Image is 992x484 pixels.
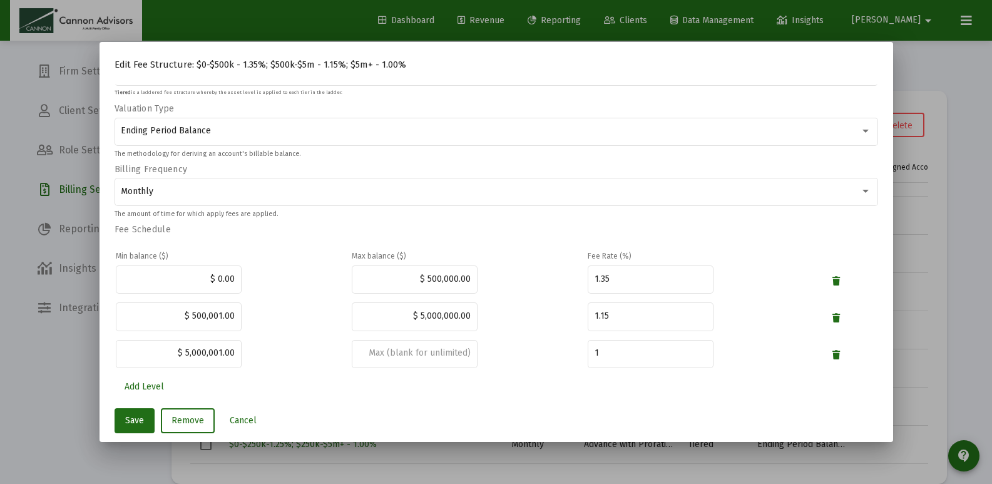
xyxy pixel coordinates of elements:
button: Save [115,408,155,433]
label: Fee Schedule [115,224,171,235]
input: Max (blank for unlimited) [358,274,471,284]
button: Remove [161,408,215,433]
input: Min (required) [122,311,235,321]
span: Ending Period Balance [121,125,211,136]
input: Rate (percentage) [595,311,707,321]
mat-hint: The methodology for deriving an account's billable balance. [115,150,300,158]
mat-hint: The amount of time for which apply fees are applied. [115,210,278,218]
span: Cancel [230,415,257,426]
input: Rate (percentage) [595,274,707,284]
label: Billing Frequency [115,164,188,175]
h4: Edit Fee Structure: $0-$500k - 1.35%; $500k-$5m - 1.15%; $5m+ - 1.00% [115,57,878,72]
span: Remove [171,415,204,426]
span: Monthly [121,186,153,197]
th: Max balance ($) [352,250,586,262]
th: Fee Rate (%) [588,250,822,262]
span: Add Level [125,381,164,392]
input: Min (required) [122,274,235,284]
span: Save [125,415,144,426]
button: Cancel [220,408,267,433]
p: is a laddered fee structure whereby the asset level is applied to each tier in the ladder. [115,90,342,96]
input: Max (blank for unlimited) [358,348,471,358]
button: Add Level [115,374,174,399]
input: Min (required) [122,348,235,358]
input: Rate (percentage) [595,348,707,358]
th: Min balance ($) [116,250,350,262]
b: Tiered [115,90,131,95]
input: Max (blank for unlimited) [358,311,471,321]
label: Valuation Type [115,103,175,114]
